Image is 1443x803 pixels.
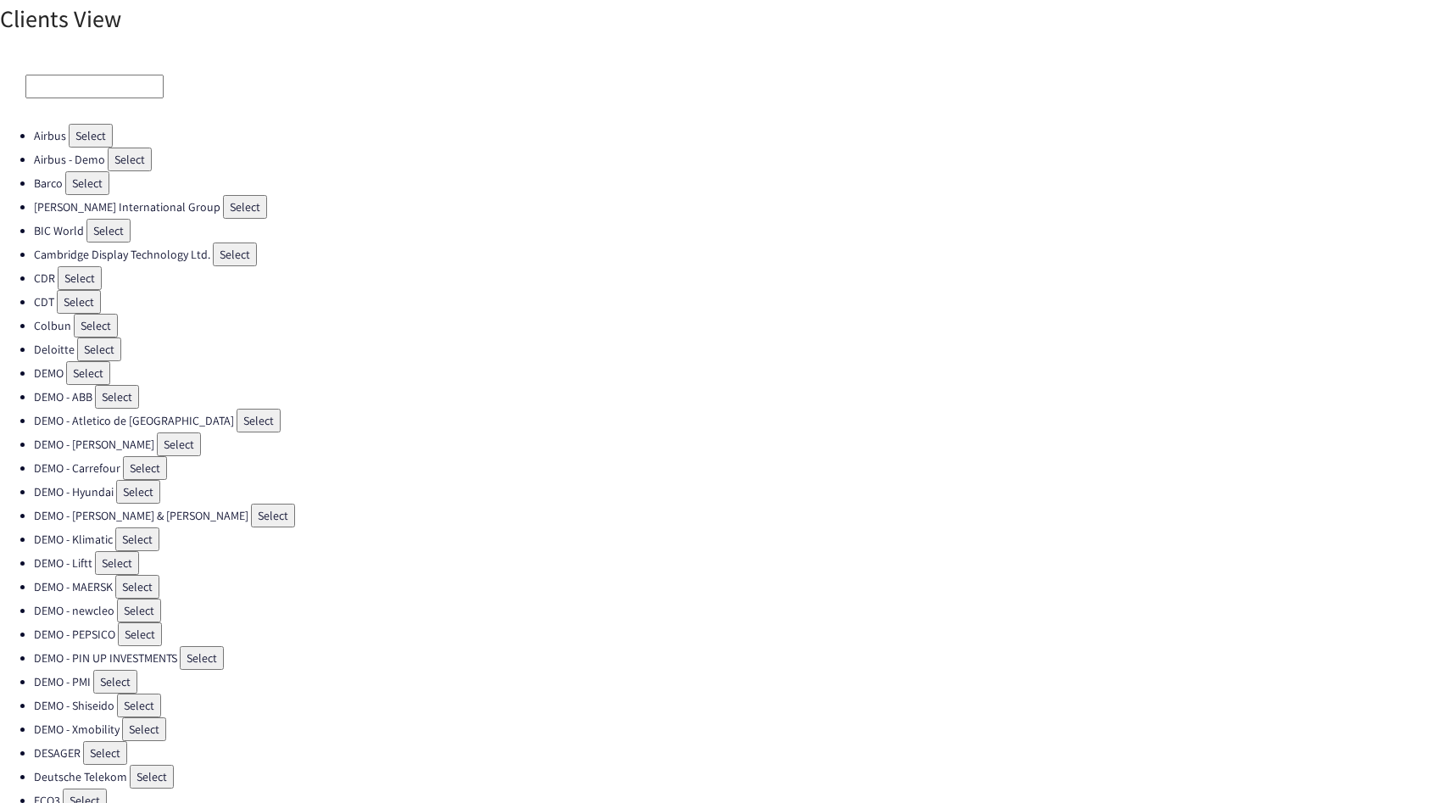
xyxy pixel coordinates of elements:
li: DEMO - Hyundai [34,480,1443,504]
button: Select [130,765,174,789]
li: DEMO - ABB [34,385,1443,409]
li: [PERSON_NAME] International Group [34,195,1443,219]
button: Select [115,575,159,599]
button: Select [57,290,101,314]
button: Select [117,599,161,622]
li: DEMO - PIN UP INVESTMENTS [34,646,1443,670]
button: Select [86,219,131,243]
button: Select [77,337,121,361]
button: Select [95,385,139,409]
button: Select [116,480,160,504]
button: Select [95,551,139,575]
button: Select [93,670,137,694]
li: Deloitte [34,337,1443,361]
li: Airbus [34,124,1443,148]
li: DEMO - [PERSON_NAME] [34,432,1443,456]
li: DEMO - Atletico de [GEOGRAPHIC_DATA] [34,409,1443,432]
button: Select [237,409,281,432]
li: DEMO - [PERSON_NAME] & [PERSON_NAME] [34,504,1443,527]
li: DEMO - Liftt [34,551,1443,575]
button: Select [74,314,118,337]
li: DEMO - Xmobility [34,717,1443,741]
button: Select [69,124,113,148]
li: CDR [34,266,1443,290]
li: DESAGER [34,741,1443,765]
button: Select [65,171,109,195]
button: Select [122,717,166,741]
button: Select [157,432,201,456]
button: Select [180,646,224,670]
li: Airbus - Demo [34,148,1443,171]
li: DEMO - Klimatic [34,527,1443,551]
iframe: Chat Widget [1159,620,1443,803]
button: Select [213,243,257,266]
li: DEMO - MAERSK [34,575,1443,599]
button: Select [66,361,110,385]
button: Select [251,504,295,527]
li: Deutsche Telekom [34,765,1443,789]
li: DEMO - PEPSICO [34,622,1443,646]
li: Cambridge Display Technology Ltd. [34,243,1443,266]
li: DEMO - Carrefour [34,456,1443,480]
button: Select [118,622,162,646]
li: DEMO - PMI [34,670,1443,694]
button: Select [58,266,102,290]
li: DEMO [34,361,1443,385]
button: Select [223,195,267,219]
li: DEMO - Shiseido [34,694,1443,717]
li: Colbun [34,314,1443,337]
button: Select [115,527,159,551]
li: Barco [34,171,1443,195]
li: CDT [34,290,1443,314]
button: Select [117,694,161,717]
button: Select [108,148,152,171]
li: BIC World [34,219,1443,243]
button: Select [123,456,167,480]
button: Select [83,741,127,765]
li: DEMO - newcleo [34,599,1443,622]
div: Widget de chat [1159,620,1443,803]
